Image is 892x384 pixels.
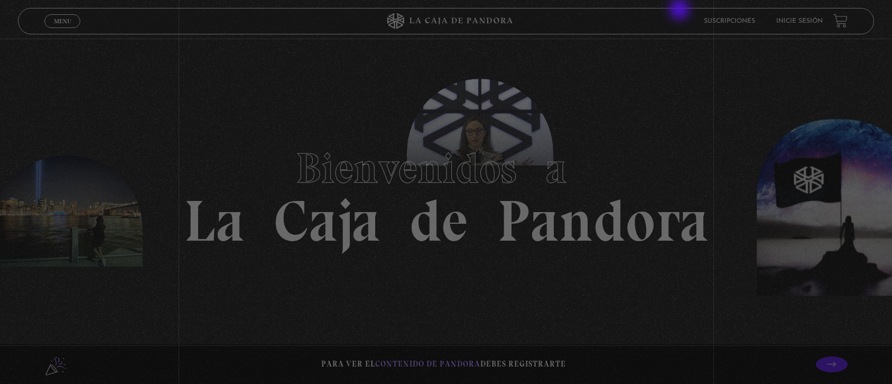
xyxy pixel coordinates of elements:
[54,18,71,24] span: Menu
[321,357,566,371] p: Para ver el debes registrarte
[776,18,823,24] a: Inicie sesión
[833,14,848,28] a: View your shopping cart
[184,134,709,250] h1: La Caja de Pandora
[296,143,596,194] span: Bienvenidos a
[375,359,480,369] span: contenido de Pandora
[704,18,755,24] a: Suscripciones
[50,26,75,34] span: Cerrar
